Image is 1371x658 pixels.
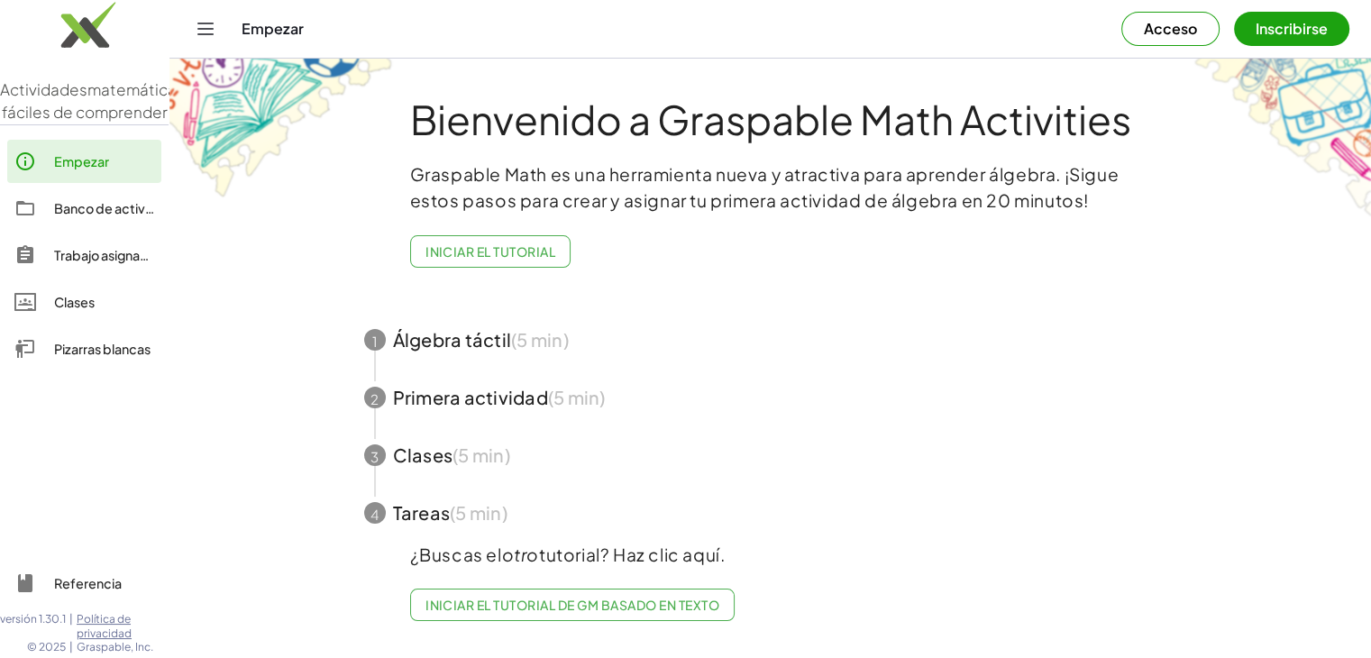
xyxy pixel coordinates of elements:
font: 1 [372,332,378,349]
font: | [69,640,73,653]
font: tutorial? Haz clic aquí. [539,544,725,565]
font: 2 [370,389,379,407]
button: 2Primera actividad(5 min) [343,369,1199,426]
font: Banco de actividades [54,200,187,216]
font: Política de privacidad [77,612,132,640]
font: Pizarras blancas [54,341,151,357]
a: Empezar [7,140,161,183]
img: get-started-bg-ul-Ceg4j33I.png [169,57,395,200]
a: Pizarras blancas [7,327,161,370]
font: Referencia [54,575,122,591]
font: Bienvenido a Graspable Math Activities [410,94,1131,144]
font: Iniciar el tutorial [425,243,555,260]
font: Graspable, Inc. [77,640,153,653]
a: Política de privacidad [77,612,169,640]
font: otro [502,544,539,565]
button: 1Álgebra táctil(5 min) [343,311,1199,369]
font: matemáticas fáciles de comprender [2,79,186,123]
font: Iniciar el tutorial de GM basado en texto [425,597,719,613]
font: | [69,612,73,626]
font: Trabajo asignado [54,247,157,263]
font: Inscribirse [1256,19,1328,38]
font: ¿Buscas el [410,544,502,565]
button: 3Clases(5 min) [343,426,1199,484]
font: Clases [54,294,95,310]
button: Acceso [1121,12,1220,46]
button: Inscribirse [1234,12,1349,46]
font: 3 [370,447,379,464]
font: 4 [370,505,379,522]
a: Trabajo asignado [7,233,161,277]
button: Cambiar navegación [191,14,220,43]
font: Graspable Math es una herramienta nueva y atractiva para aprender álgebra. ¡Sigue estos pasos par... [410,163,1120,211]
a: Banco de actividades [7,187,161,230]
a: Iniciar el tutorial de GM basado en texto [410,589,736,621]
button: Iniciar el tutorial [410,235,571,268]
font: © 2025 [27,640,66,653]
a: Clases [7,280,161,324]
a: Referencia [7,562,161,605]
button: 4Tareas(5 min) [343,484,1199,542]
font: Acceso [1144,19,1197,38]
font: Empezar [54,153,109,169]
